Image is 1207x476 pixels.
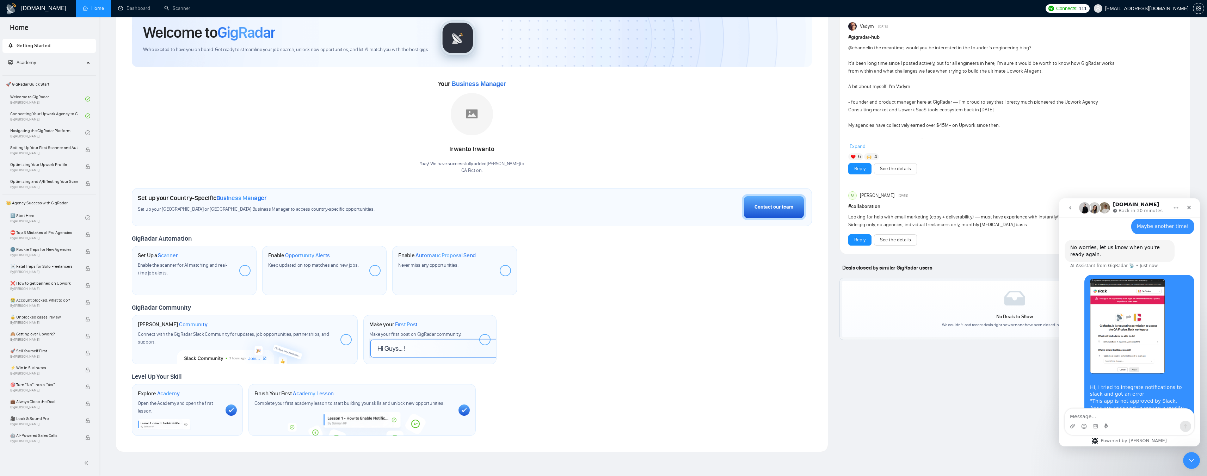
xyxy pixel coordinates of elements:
img: gigradar-logo.png [440,20,475,56]
p: QA Fiction . [420,167,524,174]
span: user [1096,6,1101,11]
span: [DATE] [878,23,888,30]
span: 🚀 Sell Yourself First [10,347,78,354]
span: Open the Academy and open the first lesson. [138,400,213,414]
span: [PERSON_NAME] [860,192,894,199]
img: academy-bg.png [283,412,441,436]
a: 1️⃣ Start HereBy[PERSON_NAME] [10,210,85,225]
span: Getting Started [17,43,50,49]
span: Automatic Proposal Send [415,252,476,259]
span: rocket [8,43,13,48]
h1: Set Up a [138,252,178,259]
span: Make your first post on GigRadar community. [369,331,461,337]
span: lock [85,147,90,152]
span: Complete your first academy lesson to start building your skills and unlock new opportunities. [254,400,444,406]
span: double-left [84,459,91,466]
span: lock [85,418,90,423]
span: [DATE] [899,192,908,199]
span: By [PERSON_NAME] [10,439,78,443]
span: 🙈 Getting over Upwork? [10,330,78,338]
span: Expand [850,143,866,149]
span: lock [85,317,90,322]
span: By [PERSON_NAME] [10,151,78,155]
span: Community [179,321,208,328]
img: placeholder.png [451,93,493,135]
span: No Deals to Show [996,314,1033,320]
span: 👑 Agency Success with GigRadar [3,196,95,210]
span: By [PERSON_NAME] [10,270,78,274]
img: empty-box [1004,291,1025,305]
span: Set up your [GEOGRAPHIC_DATA] or [GEOGRAPHIC_DATA] Business Manager to access country-specific op... [138,206,539,213]
span: 6 [858,153,861,160]
span: By [PERSON_NAME] [10,253,78,257]
span: 🚀 GigRadar Quick Start [3,77,95,91]
span: lock [85,435,90,440]
span: Academy [17,60,36,66]
span: lock [85,249,90,254]
span: GigRadar Automation [132,235,191,242]
span: By [PERSON_NAME] [10,168,78,172]
img: upwork-logo.png [1048,6,1054,11]
div: Contact our team [755,203,793,211]
iframe: Intercom live chat [1183,452,1200,469]
a: dashboardDashboard [118,5,150,11]
img: ❤️ [851,154,856,159]
span: By [PERSON_NAME] [10,236,78,240]
img: 🙌 [867,154,872,159]
button: See the details [874,163,917,174]
button: Reply [848,234,872,246]
span: Never miss any opportunities. [398,262,458,268]
span: We couldn’t load recent deals right now or none have been closed in the last 30 days. [942,322,1088,327]
span: By [PERSON_NAME] [10,405,78,409]
span: lock [85,334,90,339]
h1: # gigradar-hub [848,33,1181,41]
span: Business Manager [216,194,267,202]
span: check-circle [85,215,90,220]
span: 😭 Account blocked: what to do? [10,297,78,304]
div: Irwanto Irwanto [420,143,524,155]
span: 🎯 Can't find matching jobs? [10,449,78,456]
span: By [PERSON_NAME] [10,388,78,392]
span: By [PERSON_NAME] [10,185,78,189]
span: By [PERSON_NAME] [10,304,78,308]
span: Academy [8,60,36,66]
span: lock [85,384,90,389]
span: 🎓 [919,138,925,144]
span: 4 [874,153,877,160]
span: Optimizing Your Upwork Profile [10,161,78,168]
span: Scanner [158,252,178,259]
span: By [PERSON_NAME] [10,338,78,342]
span: Enable the scanner for AI matching and real-time job alerts. [138,262,227,276]
span: ☠️ Fatal Traps for Solo Freelancers [10,263,78,270]
h1: Finish Your First [254,390,334,397]
h1: # collaboration [848,203,1181,210]
span: By [PERSON_NAME] [10,321,78,325]
span: Connects: [1056,5,1077,12]
span: lock [85,351,90,356]
span: First Post [395,321,418,328]
span: fund-projection-screen [8,60,13,65]
span: lock [85,367,90,372]
img: Vadym [848,22,857,31]
li: Getting Started [2,39,96,53]
span: lock [85,164,90,169]
span: 🎯 Turn “No” into a “Yes” [10,381,78,388]
img: logo [6,3,17,14]
span: By [PERSON_NAME] [10,354,78,359]
button: Reply [848,163,872,174]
